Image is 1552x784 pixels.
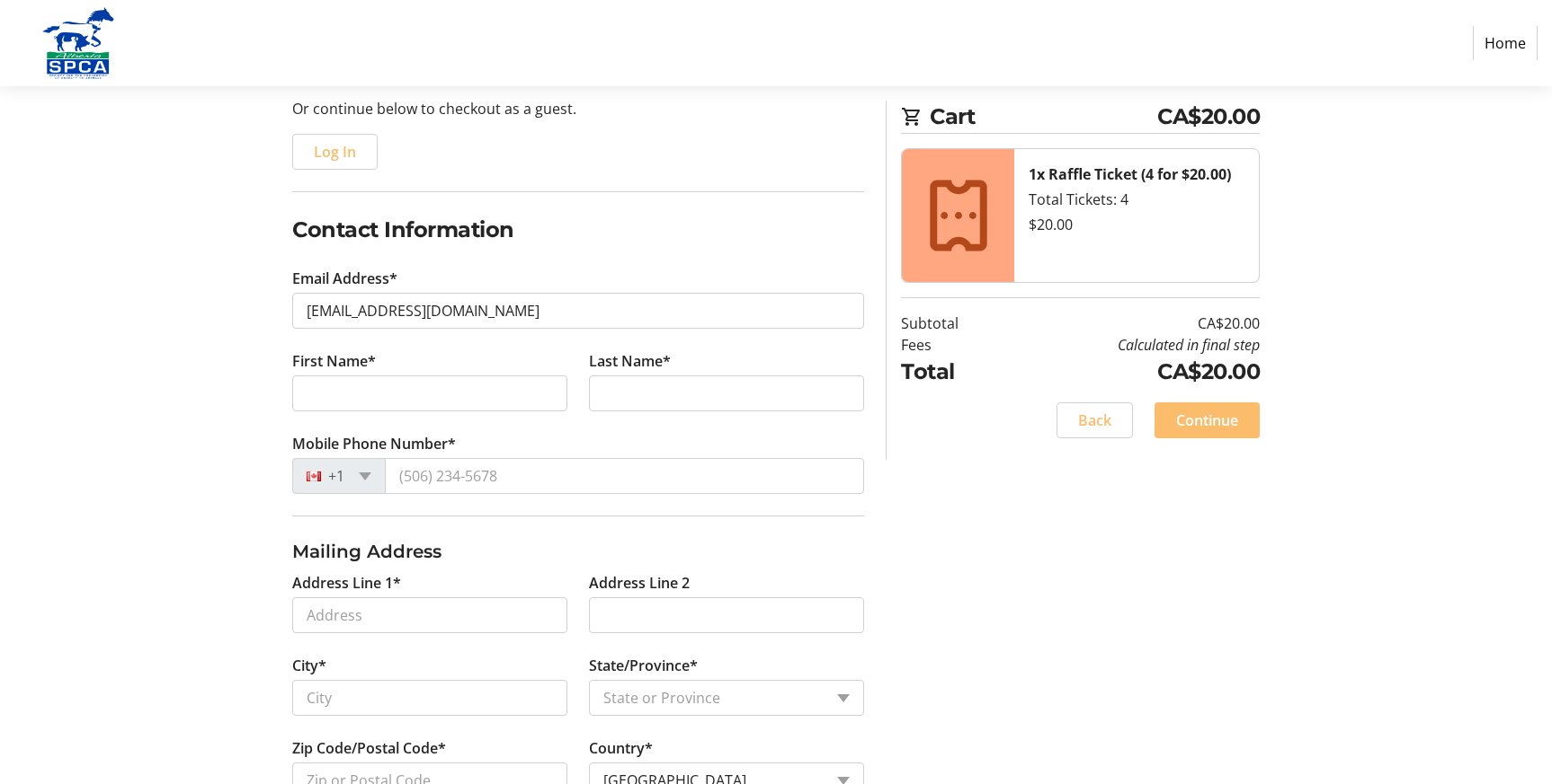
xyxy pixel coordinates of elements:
label: Email Address* [292,268,397,289]
span: Cart [930,101,1157,133]
div: Total Tickets: 4 [1029,189,1244,210]
td: CA$20.00 [1004,313,1260,334]
a: Home [1473,26,1538,60]
span: Log In [314,141,356,163]
label: Address Line 2 [589,572,690,594]
span: CA$20.00 [1157,101,1260,133]
button: Continue [1155,402,1260,438]
label: Mobile Phone Number* [292,433,456,454]
input: City [292,680,567,716]
td: CA$20.00 [1004,356,1260,388]
td: Calculated in final step [1004,334,1260,356]
span: Back [1078,410,1111,431]
input: (506) 234-5678 [385,458,864,494]
span: Continue [1176,410,1238,431]
img: Alberta SPCA's Logo [14,7,142,79]
td: Total [901,356,1004,388]
input: Address [292,597,567,633]
button: Log In [292,134,378,170]
label: Zip Code/Postal Code* [292,737,446,759]
p: Or continue below to checkout as a guest. [292,98,864,119]
h2: Contact Information [292,214,864,246]
label: Country* [589,737,653,759]
td: Subtotal [901,313,1004,334]
h3: Mailing Address [292,538,864,565]
label: Address Line 1* [292,572,401,594]
label: State/Province* [589,655,698,676]
label: First Name* [292,350,376,372]
td: Fees [901,334,1004,356]
label: Last Name* [589,350,671,372]
strong: 1x Raffle Ticket (4 for $20.00) [1029,164,1231,184]
button: Back [1057,402,1133,438]
label: City* [292,655,326,676]
div: $20.00 [1029,214,1244,235]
